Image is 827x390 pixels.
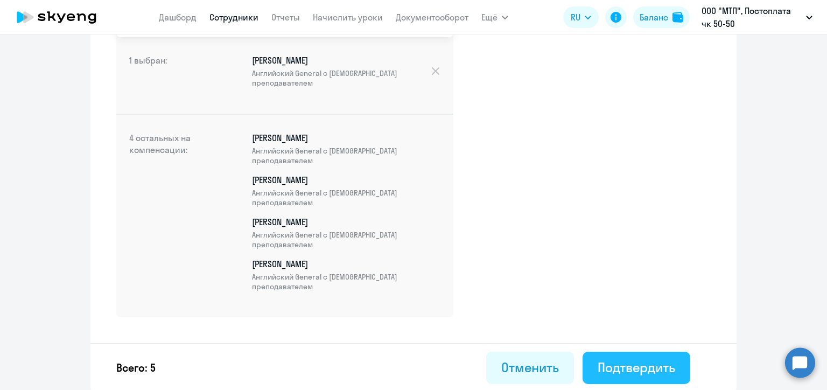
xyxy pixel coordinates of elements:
p: [PERSON_NAME] [252,174,440,207]
span: Английский General с [DEMOGRAPHIC_DATA] преподавателем [252,68,430,88]
a: Дашборд [159,12,197,23]
a: Отчеты [271,12,300,23]
p: [PERSON_NAME] [252,216,440,249]
button: Отменить [486,352,574,384]
p: [PERSON_NAME] [252,258,440,291]
span: Английский General с [DEMOGRAPHIC_DATA] преподавателем [252,188,440,207]
button: Подтвердить [583,352,690,384]
p: Всего: 5 [116,360,156,375]
a: Сотрудники [209,12,258,23]
p: [PERSON_NAME] [252,132,440,165]
span: Английский General с [DEMOGRAPHIC_DATA] преподавателем [252,230,440,249]
p: ООО "МТП", Постоплата чк 50-50 [702,4,802,30]
a: Начислить уроки [313,12,383,23]
button: Балансbalance [633,6,690,28]
span: RU [571,11,580,24]
img: balance [672,12,683,23]
a: Документооборот [396,12,468,23]
button: ООО "МТП", Постоплата чк 50-50 [696,4,818,30]
h4: 1 выбран: [129,54,215,96]
div: Отменить [501,359,559,376]
button: RU [563,6,599,28]
div: Подтвердить [598,359,675,376]
span: Английский General с [DEMOGRAPHIC_DATA] преподавателем [252,272,440,291]
div: Баланс [640,11,668,24]
h4: 4 остальных на компенсации: [129,132,215,300]
p: [PERSON_NAME] [252,54,430,88]
span: Ещё [481,11,497,24]
span: Английский General с [DEMOGRAPHIC_DATA] преподавателем [252,146,440,165]
button: Ещё [481,6,508,28]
